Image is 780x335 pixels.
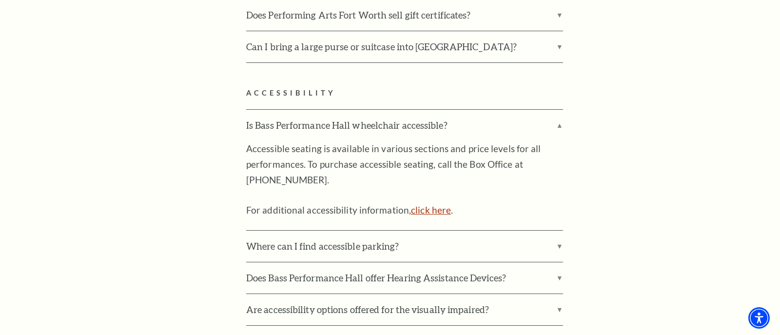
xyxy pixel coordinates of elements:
p: For additional accessibility information, . [246,202,563,218]
p: Accessible seating is available in various sections and price levels for all performances. To pur... [246,141,563,188]
a: For additional accessibility information, click here [411,204,451,216]
label: Where can I find accessible parking? [246,231,563,262]
label: Can I bring a large purse or suitcase into [GEOGRAPHIC_DATA]? [246,31,563,62]
h2: ACCESSIBILITY [246,87,692,99]
label: Does Bass Performance Hall offer Hearing Assistance Devices? [246,262,563,294]
div: Accessibility Menu [748,307,770,329]
label: Are accessibility options offered for the visually impaired? [246,294,563,325]
label: Is Bass Performance Hall wheelchair accessible? [246,110,563,141]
